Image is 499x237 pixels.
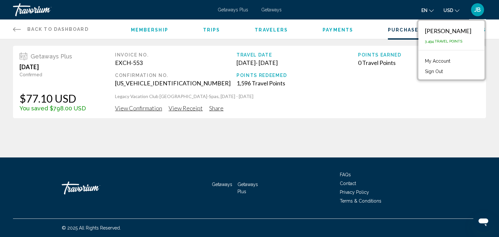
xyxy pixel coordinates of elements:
[469,3,486,17] button: User Menu
[115,105,162,112] span: View Confirmation
[422,67,446,76] button: Sign Out
[443,6,459,15] button: Change currency
[473,211,494,232] iframe: Button to launch messaging window
[421,6,434,15] button: Change language
[323,27,353,32] a: Payments
[19,105,86,112] div: You saved $798.00 USD
[115,73,237,78] div: Confirmation No.
[443,8,453,13] span: USD
[237,182,258,194] a: Getaways Plus
[62,178,127,198] a: Travorium
[19,63,86,70] div: [DATE]
[340,181,356,186] a: Contact
[237,80,358,87] div: 1,596 Travel Points
[358,52,480,57] div: Points Earned
[13,3,211,16] a: Travorium
[115,59,237,66] div: EXCH-553
[31,53,72,60] span: Getaways Plus
[115,93,480,100] p: Legacy Vacation Club [GEOGRAPHIC_DATA]-Spas, [DATE] - [DATE]
[131,27,168,32] a: Membership
[209,105,224,112] span: Share
[340,190,369,195] a: Privacy Policy
[425,39,462,44] span: 3,494 Travel Points
[422,57,454,65] a: My Account
[237,59,358,66] div: [DATE] - [DATE]
[212,182,232,187] a: Getaways
[474,6,481,13] span: JB
[115,80,237,87] div: [US_VEHICLE_IDENTIFICATION_NUMBER]
[19,92,86,105] div: $77.10 USD
[261,7,282,12] a: Getaways
[62,225,121,231] span: © 2025 All Rights Reserved.
[358,59,480,66] div: 0 Travel Points
[27,27,89,32] span: Back to Dashboard
[115,52,237,57] div: Invoice No.
[13,19,89,39] a: Back to Dashboard
[388,27,422,32] a: Purchases
[425,27,471,34] div: [PERSON_NAME]
[19,72,86,77] div: Confirmed
[340,172,351,177] a: FAQs
[218,7,248,12] a: Getaways Plus
[237,52,358,57] div: Travel Date
[340,198,381,204] a: Terms & Conditions
[203,27,220,32] a: Trips
[169,105,203,112] span: View Receipt
[237,73,358,78] div: Points Redeemed
[421,8,428,13] span: en
[255,27,288,32] a: Travelers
